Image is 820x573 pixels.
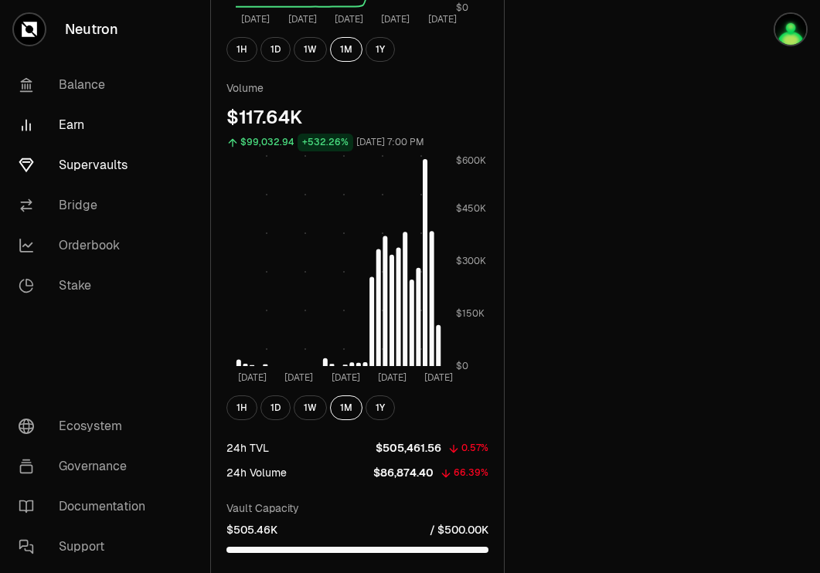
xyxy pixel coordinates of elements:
[226,465,287,480] div: 24h Volume
[226,500,488,516] p: Vault Capacity
[378,371,407,384] tspan: [DATE]
[332,371,360,384] tspan: [DATE]
[6,185,167,225] a: Bridge
[284,371,313,384] tspan: [DATE]
[456,307,485,320] tspan: $150K
[288,13,317,25] tspan: [DATE]
[456,154,486,167] tspan: $600K
[456,2,468,14] tspan: $0
[226,105,488,130] div: $117.64K
[775,14,806,45] img: Luna savings
[6,145,167,185] a: Supervaults
[330,395,362,420] button: 1M
[430,522,488,537] p: / $500.00K
[366,395,395,420] button: 1Y
[6,406,167,446] a: Ecosystem
[356,134,424,151] div: [DATE] 7:00 PM
[456,202,486,215] tspan: $450K
[6,266,167,306] a: Stake
[428,13,457,25] tspan: [DATE]
[6,487,167,527] a: Documentation
[226,80,488,96] p: Volume
[294,37,327,62] button: 1W
[241,13,270,25] tspan: [DATE]
[260,395,291,420] button: 1D
[461,439,488,457] div: 0.57%
[260,37,291,62] button: 1D
[298,134,353,151] div: +532.26%
[330,37,362,62] button: 1M
[6,225,167,266] a: Orderbook
[6,446,167,487] a: Governance
[238,371,267,384] tspan: [DATE]
[6,65,167,105] a: Balance
[226,522,277,537] p: $505.46K
[373,465,434,480] p: $86,874.40
[424,371,453,384] tspan: [DATE]
[381,13,410,25] tspan: [DATE]
[226,395,257,420] button: 1H
[294,395,327,420] button: 1W
[366,37,395,62] button: 1Y
[226,440,269,456] div: 24h TVL
[226,37,257,62] button: 1H
[240,134,294,151] div: $99,032.94
[376,440,441,456] p: $505,461.56
[335,13,363,25] tspan: [DATE]
[6,527,167,567] a: Support
[454,464,488,482] div: 66.39%
[456,360,468,372] tspan: $0
[6,105,167,145] a: Earn
[456,255,486,267] tspan: $300K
